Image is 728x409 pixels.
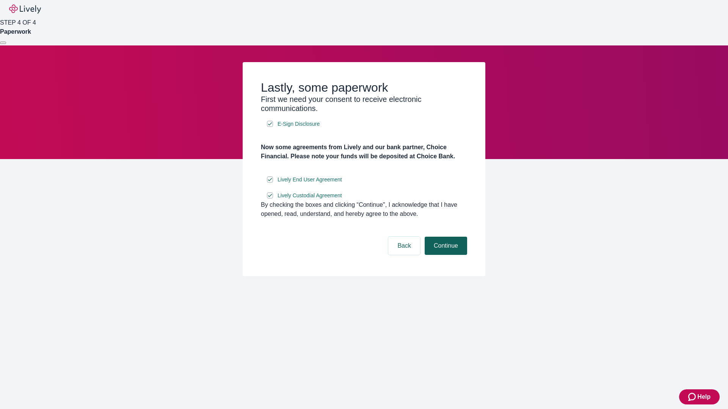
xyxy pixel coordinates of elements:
h4: Now some agreements from Lively and our bank partner, Choice Financial. Please note your funds wi... [261,143,467,161]
a: e-sign disclosure document [276,175,344,184]
div: By checking the boxes and clicking “Continue", I acknowledge that I have opened, read, understand... [261,200,467,219]
span: Lively Custodial Agreement [278,192,342,200]
button: Zendesk support iconHelp [679,389,720,404]
span: Lively End User Agreement [278,176,342,184]
img: Lively [9,5,41,14]
button: Back [388,237,420,255]
a: e-sign disclosure document [276,119,321,129]
h3: First we need your consent to receive electronic communications. [261,95,467,113]
svg: Zendesk support icon [688,392,697,401]
span: E-Sign Disclosure [278,120,320,128]
a: e-sign disclosure document [276,191,344,200]
span: Help [697,392,711,401]
button: Continue [425,237,467,255]
h2: Lastly, some paperwork [261,80,467,95]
